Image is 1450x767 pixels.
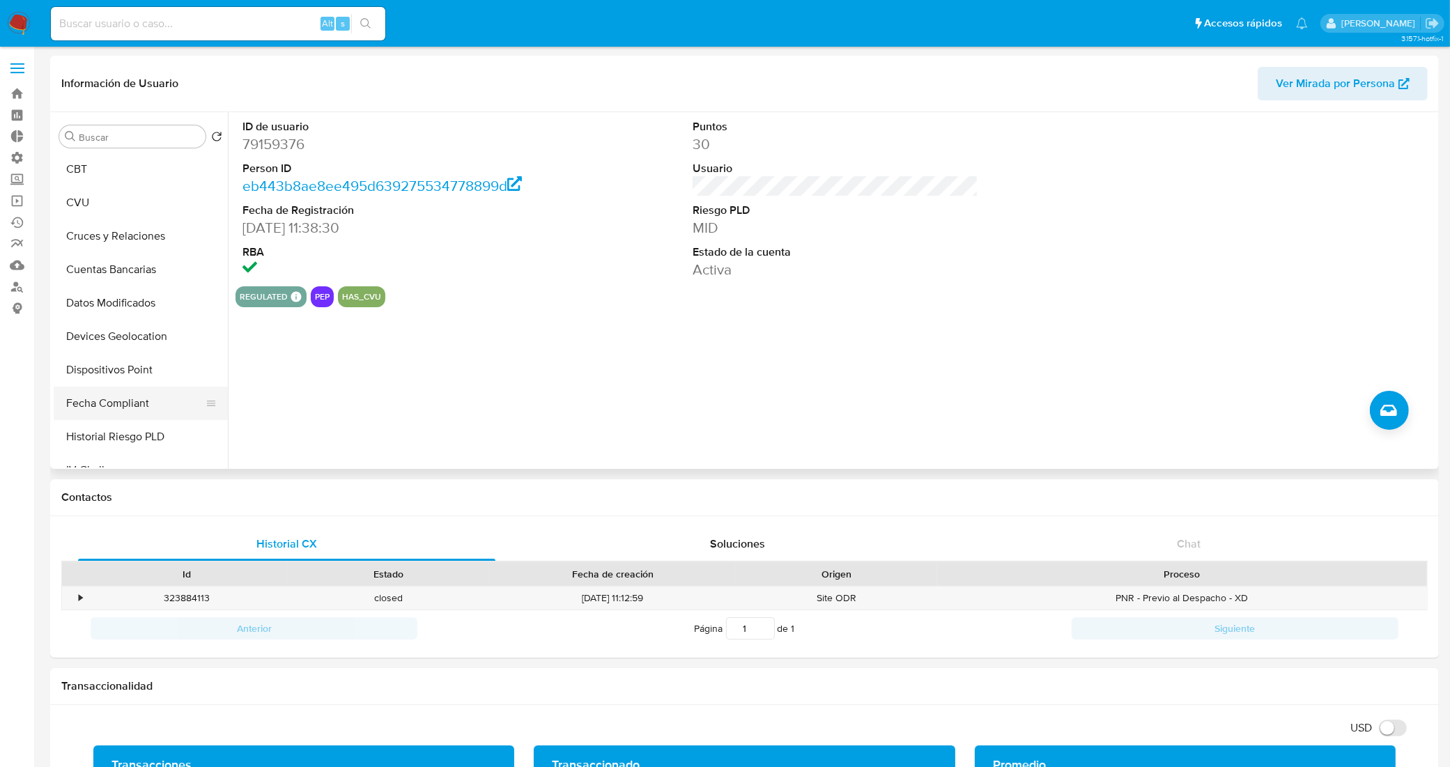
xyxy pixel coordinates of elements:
[693,119,979,134] dt: Puntos
[792,621,795,635] span: 1
[693,260,979,279] dd: Activa
[489,587,736,610] div: [DATE] 11:12:59
[695,617,795,640] span: Página de
[54,353,228,387] button: Dispositivos Point
[79,131,200,144] input: Buscar
[96,567,278,581] div: Id
[79,591,82,605] div: •
[342,294,381,300] button: has_cvu
[710,536,765,552] span: Soluciones
[242,134,529,154] dd: 79159376
[693,245,979,260] dt: Estado de la cuenta
[693,218,979,238] dd: MID
[54,286,228,320] button: Datos Modificados
[61,77,178,91] h1: Información de Usuario
[1177,536,1201,552] span: Chat
[54,153,228,186] button: CBT
[1341,17,1420,30] p: leandro.caroprese@mercadolibre.com
[240,294,288,300] button: regulated
[341,17,345,30] span: s
[288,587,489,610] div: closed
[61,679,1428,693] h1: Transaccionalidad
[937,587,1427,610] div: PNR - Previo al Despacho - XD
[1258,67,1428,100] button: Ver Mirada por Persona
[54,320,228,353] button: Devices Geolocation
[1072,617,1398,640] button: Siguiente
[693,203,979,218] dt: Riesgo PLD
[51,15,385,33] input: Buscar usuario o caso...
[256,536,317,552] span: Historial CX
[322,17,333,30] span: Alt
[351,14,380,33] button: search-icon
[1276,67,1395,100] span: Ver Mirada por Persona
[736,587,937,610] div: Site ODR
[298,567,479,581] div: Estado
[54,420,228,454] button: Historial Riesgo PLD
[242,161,529,176] dt: Person ID
[54,387,217,420] button: Fecha Compliant
[61,490,1428,504] h1: Contactos
[693,161,979,176] dt: Usuario
[315,294,330,300] button: pep
[242,119,529,134] dt: ID de usuario
[54,219,228,253] button: Cruces y Relaciones
[746,567,927,581] div: Origen
[693,134,979,154] dd: 30
[242,176,522,196] a: eb443b8ae8ee495d639275534778899d
[211,131,222,146] button: Volver al orden por defecto
[54,186,228,219] button: CVU
[65,131,76,142] button: Buscar
[499,567,726,581] div: Fecha de creación
[1425,16,1440,31] a: Salir
[947,567,1417,581] div: Proceso
[1296,17,1308,29] a: Notificaciones
[242,218,529,238] dd: [DATE] 11:38:30
[54,454,228,487] button: IV Challenges
[91,617,417,640] button: Anterior
[242,245,529,260] dt: RBA
[54,253,228,286] button: Cuentas Bancarias
[242,203,529,218] dt: Fecha de Registración
[1204,16,1282,31] span: Accesos rápidos
[86,587,288,610] div: 323884113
